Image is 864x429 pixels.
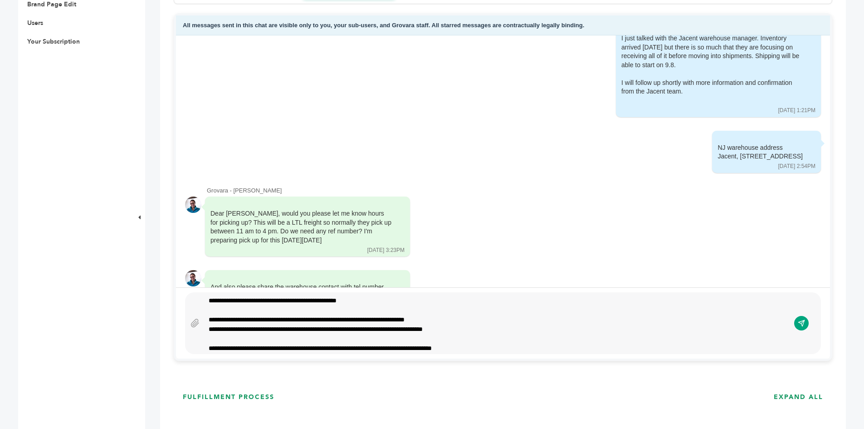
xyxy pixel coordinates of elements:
div: [DATE] 1:21PM [778,107,815,114]
div: [DATE] 3:23PM [367,247,405,254]
div: And also please share the warehouse contact with tel number and email [210,283,392,301]
div: All messages sent in this chat are visible only to you, your sub-users, and Grovara staff. All st... [176,15,830,36]
div: Grovara - [PERSON_NAME] [207,187,821,195]
h3: FULFILLMENT PROCESS [183,393,274,402]
a: Users [27,19,43,27]
div: NJ warehouse address Jacent, [STREET_ADDRESS] [718,143,803,161]
div: [DATE] 2:54PM [778,163,815,170]
a: Your Subscription [27,37,80,46]
div: Dear [PERSON_NAME], would you please let me know hours for picking up? This will be a LTL freight... [210,209,392,245]
div: 50 cases per pallet I just talked with the Jacent warehouse manager. Inventory arrived [DATE] but... [621,16,803,96]
h3: EXPAND ALL [774,393,823,402]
